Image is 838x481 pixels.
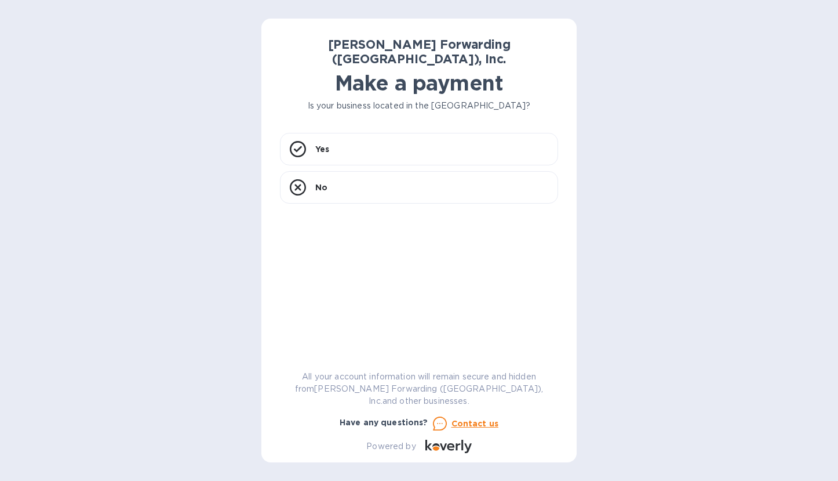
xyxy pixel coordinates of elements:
[366,440,416,453] p: Powered by
[340,418,428,427] b: Have any questions?
[451,419,499,428] u: Contact us
[280,71,558,95] h1: Make a payment
[315,182,327,193] p: No
[315,143,329,155] p: Yes
[280,371,558,407] p: All your account information will remain secure and hidden from [PERSON_NAME] Forwarding ([GEOGRA...
[280,100,558,112] p: Is your business located in the [GEOGRAPHIC_DATA]?
[328,37,511,66] b: [PERSON_NAME] Forwarding ([GEOGRAPHIC_DATA]), Inc.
